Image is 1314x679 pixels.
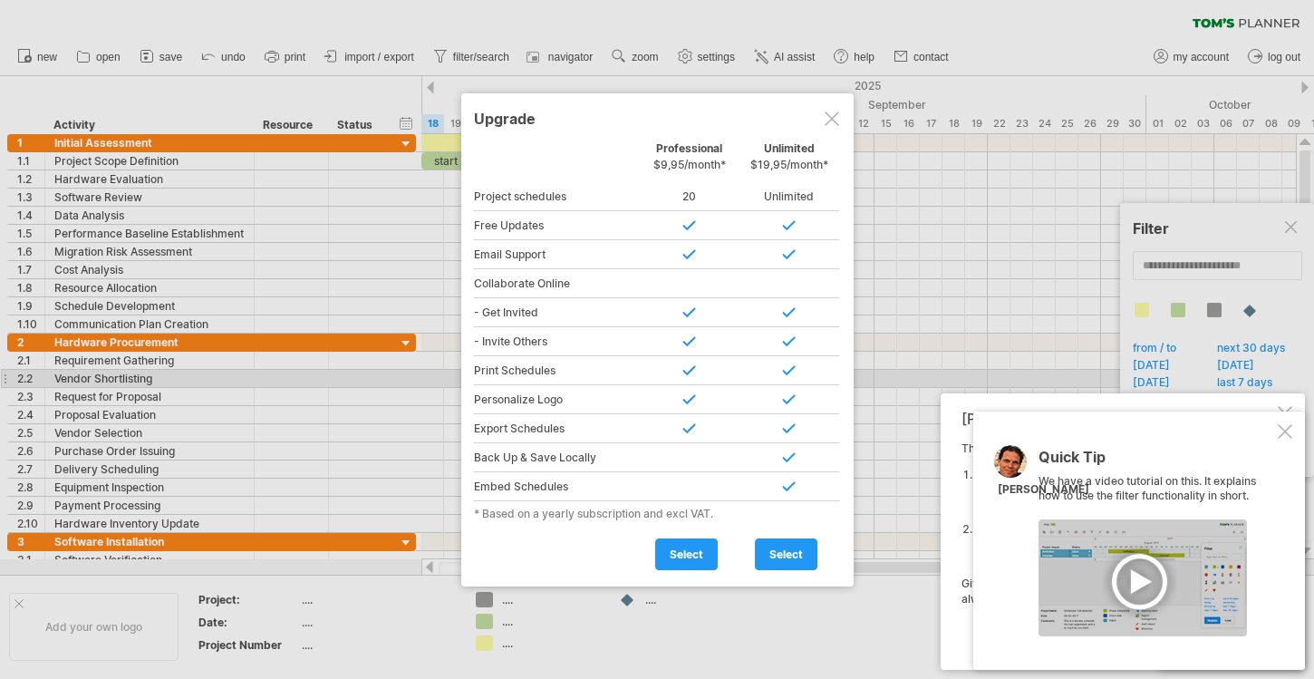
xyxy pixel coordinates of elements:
a: select [755,538,817,570]
div: [PERSON_NAME]'s AI-assistant [961,410,1274,428]
div: 20 [640,182,739,211]
div: - Get Invited [474,298,640,327]
div: Free Updates [474,211,640,240]
div: Email Support [474,240,640,269]
div: [PERSON_NAME] [998,482,1089,498]
span: select [769,548,803,561]
span: $19,95/month* [750,158,828,171]
div: Unlimited [739,182,839,211]
div: Back Up & Save Locally [474,443,640,472]
div: The [PERSON_NAME]'s AI-assist can help you in two ways: Give it a try! With the undo button in th... [961,441,1274,654]
div: Professional [640,141,739,180]
span: select [670,548,703,561]
div: Project schedules [474,182,640,211]
div: Upgrade [474,102,841,134]
div: Unlimited [739,141,839,180]
a: select [655,538,718,570]
div: We have a video tutorial on this. It explains how to use the filter functionality in short. [1039,450,1274,636]
div: Collaborate Online [474,269,640,298]
span: $9,95/month* [653,158,726,171]
div: Personalize Logo [474,385,640,414]
div: Print Schedules [474,356,640,385]
div: * Based on a yearly subscription and excl VAT. [474,507,841,520]
div: Export Schedules [474,414,640,443]
div: - Invite Others [474,327,640,356]
div: Quick Tip [1039,450,1274,474]
div: Embed Schedules [474,472,640,501]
